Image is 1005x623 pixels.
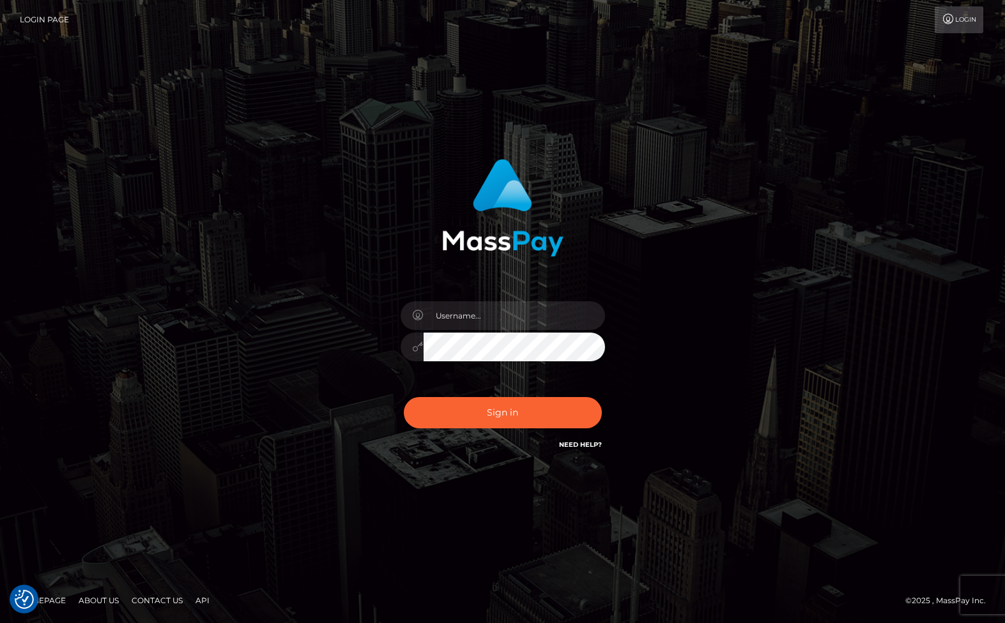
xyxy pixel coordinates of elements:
a: Need Help? [559,440,602,449]
div: © 2025 , MassPay Inc. [905,594,995,608]
button: Sign in [404,397,602,428]
img: Revisit consent button [15,590,34,609]
input: Username... [424,301,605,330]
button: Consent Preferences [15,590,34,609]
a: API [190,590,215,610]
a: Homepage [14,590,71,610]
a: About Us [73,590,124,610]
a: Login [935,6,983,33]
a: Contact Us [127,590,188,610]
img: MassPay Login [442,159,564,257]
a: Login Page [20,6,69,33]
